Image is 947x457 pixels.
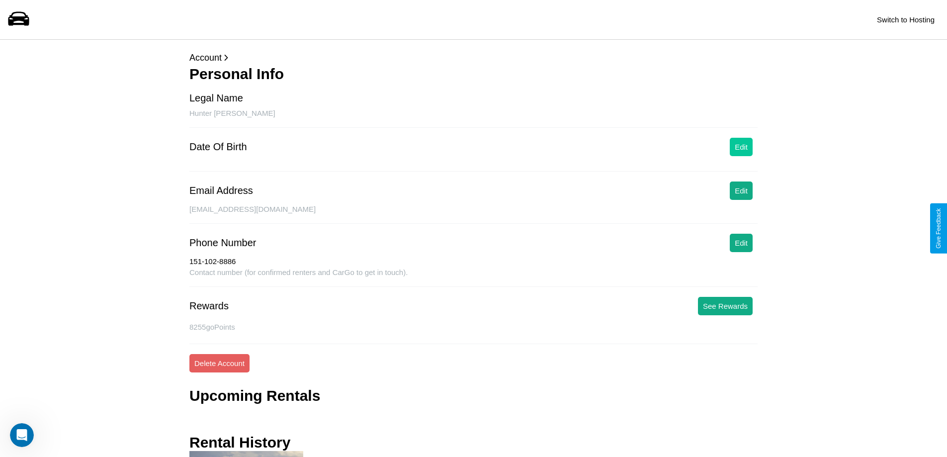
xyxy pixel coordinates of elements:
[189,109,758,128] div: Hunter [PERSON_NAME]
[189,237,257,249] div: Phone Number
[730,182,753,200] button: Edit
[872,10,940,29] button: Switch to Hosting
[189,257,758,268] div: 151-102-8886
[730,138,753,156] button: Edit
[730,234,753,252] button: Edit
[189,268,758,287] div: Contact number (for confirmed renters and CarGo to get in touch).
[189,50,758,66] p: Account
[935,208,942,249] div: Give Feedback
[189,185,253,196] div: Email Address
[189,92,243,104] div: Legal Name
[189,66,758,83] h3: Personal Info
[698,297,753,315] button: See Rewards
[189,354,250,372] button: Delete Account
[189,141,247,153] div: Date Of Birth
[189,205,758,224] div: [EMAIL_ADDRESS][DOMAIN_NAME]
[189,387,320,404] h3: Upcoming Rentals
[189,300,229,312] div: Rewards
[189,320,758,334] p: 8255 goPoints
[189,434,290,451] h3: Rental History
[10,423,34,447] iframe: Intercom live chat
